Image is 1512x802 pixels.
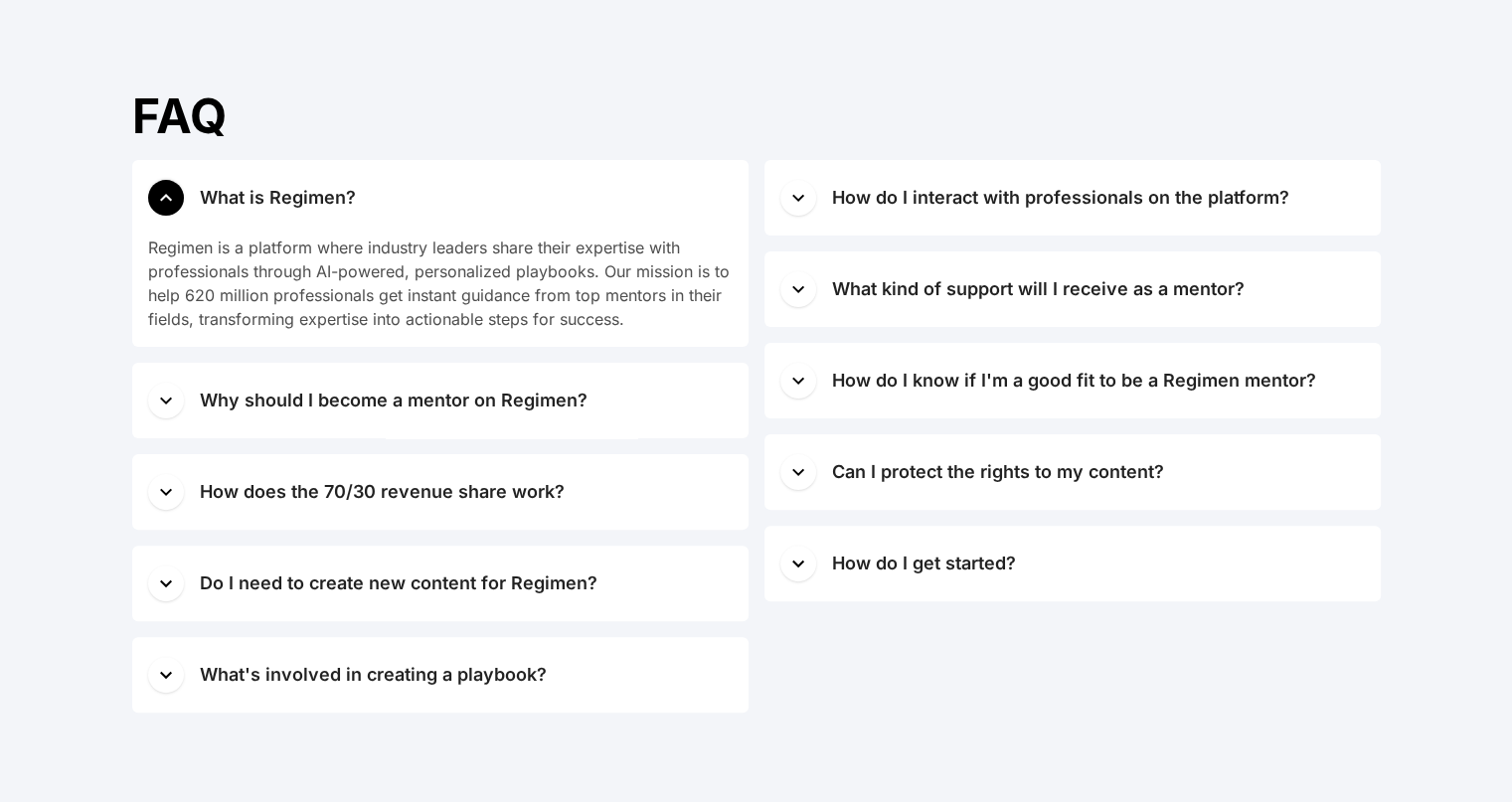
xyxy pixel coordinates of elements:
[832,458,1164,486] div: Can I protect the rights to my content?
[200,661,547,689] div: What's involved in creating a playbook?
[148,236,733,331] div: Regimen is a platform where industry leaders share their expertise with professionals through AI-...
[832,367,1316,395] div: How do I know if I'm a good fit to be a Regimen mentor?
[764,434,1381,510] button: Can I protect the rights to my content?
[132,92,1381,140] div: FAQ
[764,160,1381,236] button: How do I interact with professionals on the platform?
[764,343,1381,418] button: How do I know if I'm a good fit to be a Regimen mentor?
[832,184,1289,212] div: How do I interact with professionals on the platform?
[132,546,749,621] button: Do I need to create new content for Regimen?
[132,363,749,438] button: Why should I become a mentor on Regimen?
[764,251,1381,327] button: What kind of support will I receive as a mentor?
[200,478,565,506] div: How does the 70/30 revenue share work?
[200,569,597,597] div: Do I need to create new content for Regimen?
[132,637,749,713] button: What's involved in creating a playbook?
[832,275,1245,303] div: What kind of support will I receive as a mentor?
[132,454,749,530] button: How does the 70/30 revenue share work?
[200,387,588,414] div: Why should I become a mentor on Regimen?
[832,550,1016,577] div: How do I get started?
[200,184,356,212] div: What is Regimen?
[132,160,749,236] button: What is Regimen?
[764,526,1381,601] button: How do I get started?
